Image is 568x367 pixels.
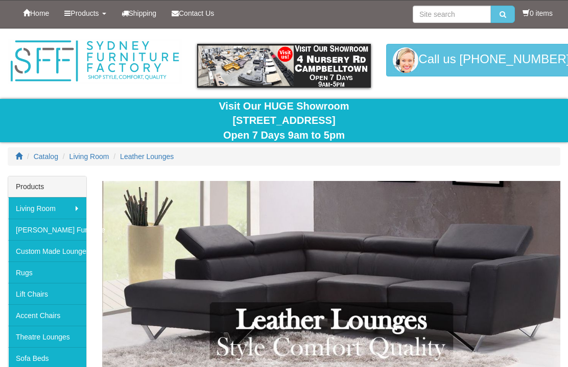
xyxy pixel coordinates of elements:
[120,152,174,161] a: Leather Lounges
[164,1,222,26] a: Contact Us
[197,44,371,88] img: showroom.gif
[69,152,109,161] a: Living Room
[34,152,58,161] a: Catalog
[30,9,49,17] span: Home
[8,304,86,326] a: Accent Chairs
[523,8,553,18] li: 0 items
[114,1,164,26] a: Shipping
[57,1,113,26] a: Products
[8,197,86,219] a: Living Room
[8,283,86,304] a: Lift Chairs
[8,261,86,283] a: Rugs
[129,9,157,17] span: Shipping
[8,219,86,240] a: [PERSON_NAME] Furniture
[8,39,182,84] img: Sydney Furniture Factory
[8,240,86,261] a: Custom Made Lounges
[70,9,99,17] span: Products
[8,99,560,143] div: Visit Our HUGE Showroom [STREET_ADDRESS] Open 7 Days 9am to 5pm
[8,326,86,347] a: Theatre Lounges
[413,6,491,23] input: Site search
[15,1,57,26] a: Home
[8,176,86,197] div: Products
[179,9,214,17] span: Contact Us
